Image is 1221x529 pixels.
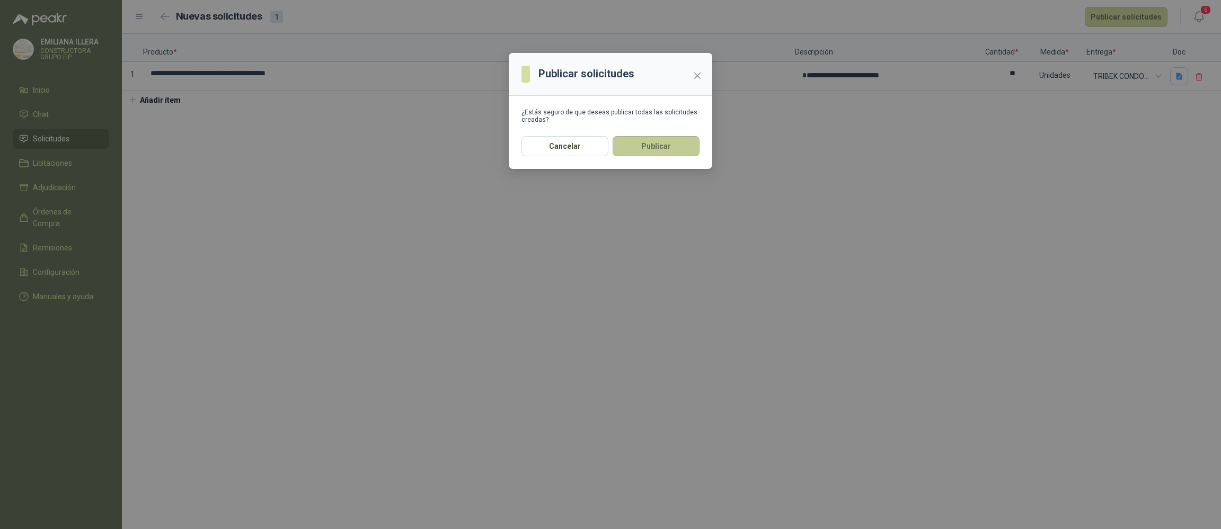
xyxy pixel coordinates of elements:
[613,136,700,156] button: Publicar
[538,66,634,82] h3: Publicar solicitudes
[693,71,702,80] span: close
[689,67,706,84] button: Close
[521,109,700,123] div: ¿Estás seguro de que deseas publicar todas las solicitudes creadas?
[521,136,608,156] button: Cancelar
